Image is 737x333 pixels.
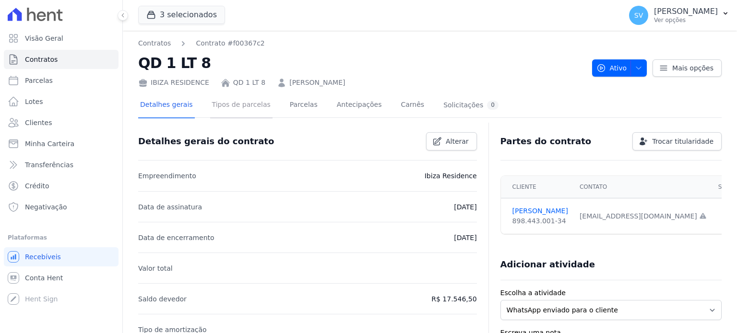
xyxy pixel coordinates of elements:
div: Plataformas [8,232,115,243]
a: Tipos de parcelas [210,93,273,118]
p: Valor total [138,263,173,274]
span: SV [634,12,643,19]
div: 898.443.001-34 [512,216,568,226]
p: [DATE] [454,232,476,243]
p: [DATE] [454,201,476,213]
a: Crédito [4,176,119,195]
span: Trocar titularidade [652,137,713,146]
div: Solicitações [443,101,499,110]
a: Contratos [4,50,119,69]
th: Contato [574,176,713,198]
p: [PERSON_NAME] [654,7,718,16]
div: [EMAIL_ADDRESS][DOMAIN_NAME] [580,211,707,221]
a: Conta Hent [4,268,119,287]
p: R$ 17.546,50 [431,293,476,305]
p: Saldo devedor [138,293,187,305]
a: Transferências [4,155,119,174]
a: Parcelas [288,93,320,118]
span: Clientes [25,118,52,127]
span: Crédito [25,181,49,191]
a: Recebíveis [4,247,119,266]
a: QD 1 LT 8 [233,78,265,88]
p: Data de encerramento [138,232,214,243]
a: Contratos [138,38,171,48]
button: Ativo [592,59,647,77]
nav: Breadcrumb [138,38,584,48]
label: Escolha a atividade [500,288,722,298]
span: Minha Carteira [25,139,74,149]
a: Parcelas [4,71,119,90]
span: Contratos [25,55,58,64]
h3: Adicionar atividade [500,259,595,270]
button: SV [PERSON_NAME] Ver opções [621,2,737,29]
span: Parcelas [25,76,53,85]
a: Visão Geral [4,29,119,48]
a: Alterar [426,132,477,150]
a: Lotes [4,92,119,111]
span: Mais opções [672,63,713,73]
p: Ver opções [654,16,718,24]
span: Lotes [25,97,43,106]
a: [PERSON_NAME] [289,78,345,88]
a: Minha Carteira [4,134,119,153]
a: Solicitações0 [441,93,500,118]
h2: QD 1 LT 8 [138,52,584,74]
span: Negativação [25,202,67,212]
p: Empreendimento [138,170,196,182]
div: IBIZA RESIDENCE [138,78,209,88]
a: Carnês [399,93,426,118]
p: Data de assinatura [138,201,202,213]
span: Ativo [596,59,627,77]
a: Mais opções [653,59,722,77]
h3: Partes do contrato [500,136,592,147]
span: Alterar [446,137,469,146]
a: Negativação [4,197,119,217]
span: Recebíveis [25,252,61,262]
h3: Detalhes gerais do contrato [138,136,274,147]
button: 3 selecionados [138,6,225,24]
th: Cliente [501,176,574,198]
span: Visão Geral [25,34,63,43]
div: 0 [487,101,499,110]
p: Ibiza Residence [425,170,477,182]
nav: Breadcrumb [138,38,265,48]
a: Antecipações [335,93,384,118]
a: [PERSON_NAME] [512,206,568,216]
span: Transferências [25,160,73,170]
a: Trocar titularidade [632,132,722,150]
a: Detalhes gerais [138,93,195,118]
a: Clientes [4,113,119,132]
span: Conta Hent [25,273,63,283]
a: Contrato #f00367c2 [196,38,264,48]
